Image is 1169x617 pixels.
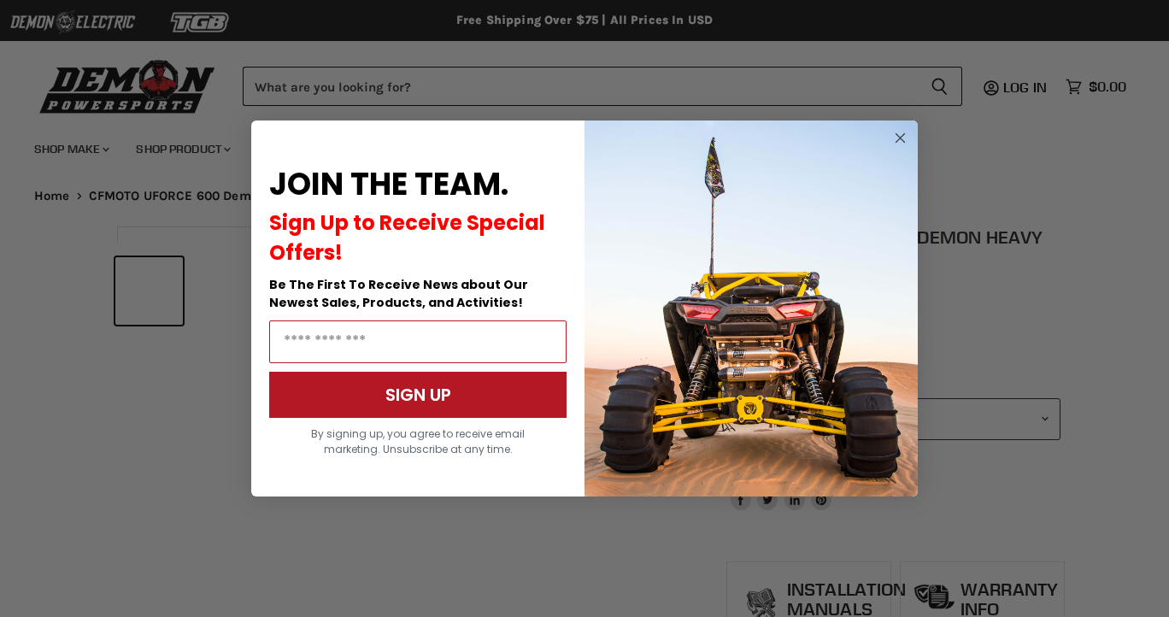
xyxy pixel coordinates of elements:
span: JOIN THE TEAM. [269,162,508,206]
span: By signing up, you agree to receive email marketing. Unsubscribe at any time. [311,426,525,456]
span: Be The First To Receive News about Our Newest Sales, Products, and Activities! [269,276,528,311]
button: Close dialog [890,127,911,149]
span: Sign Up to Receive Special Offers! [269,209,545,267]
img: a9095488-b6e7-41ba-879d-588abfab540b.jpeg [584,120,918,497]
button: SIGN UP [269,372,567,418]
input: Email Address [269,320,567,363]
